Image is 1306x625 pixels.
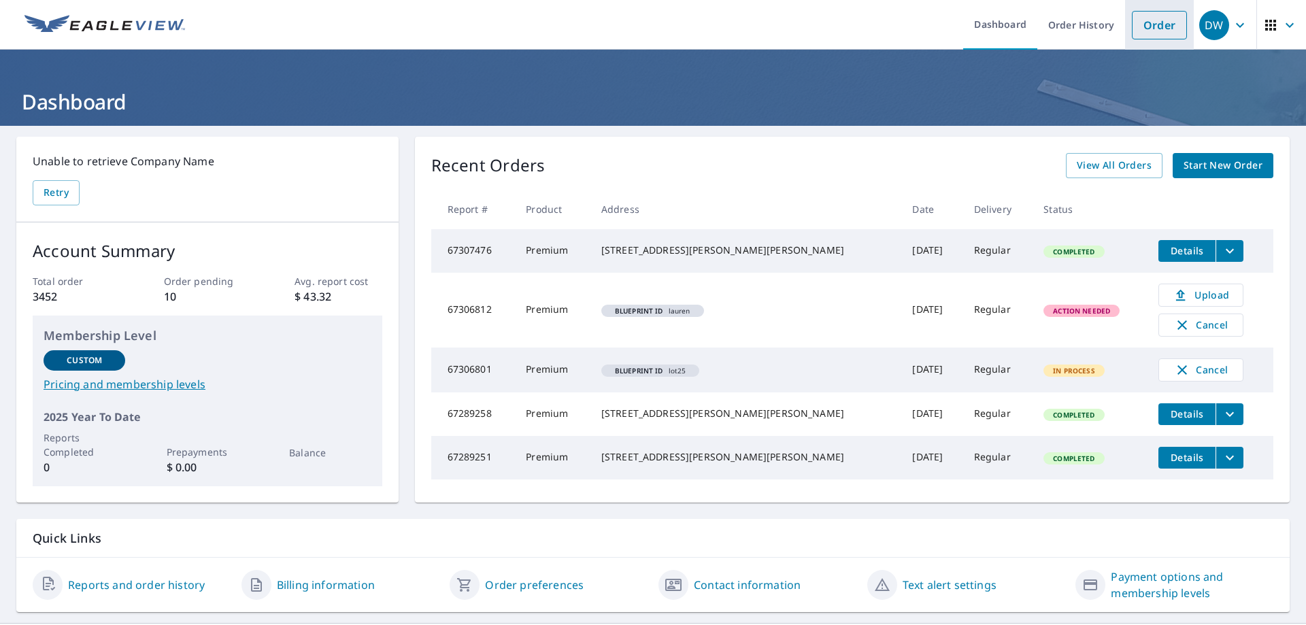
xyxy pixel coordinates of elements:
[1167,407,1207,420] span: Details
[1045,454,1103,463] span: Completed
[431,436,516,479] td: 67289251
[1216,447,1243,469] button: filesDropdownBtn-67289251
[1158,284,1243,307] a: Upload
[615,307,663,314] em: Blueprint ID
[901,348,962,392] td: [DATE]
[289,445,371,460] p: Balance
[164,288,251,305] p: 10
[431,189,516,229] th: Report #
[963,392,1033,436] td: Regular
[607,367,694,374] span: lot25
[164,274,251,288] p: Order pending
[515,189,590,229] th: Product
[24,15,185,35] img: EV Logo
[515,436,590,479] td: Premium
[963,189,1033,229] th: Delivery
[1167,244,1207,257] span: Details
[901,189,962,229] th: Date
[1045,247,1103,256] span: Completed
[1077,157,1152,174] span: View All Orders
[1045,410,1103,420] span: Completed
[1111,569,1273,601] a: Payment options and membership levels
[16,88,1290,116] h1: Dashboard
[33,239,382,263] p: Account Summary
[44,376,371,392] a: Pricing and membership levels
[903,577,997,593] a: Text alert settings
[33,153,382,169] p: Unable to retrieve Company Name
[167,445,248,459] p: Prepayments
[1045,366,1103,375] span: In Process
[1173,362,1229,378] span: Cancel
[1158,447,1216,469] button: detailsBtn-67289251
[1216,240,1243,262] button: filesDropdownBtn-67307476
[1199,10,1229,40] div: DW
[901,392,962,436] td: [DATE]
[901,229,962,273] td: [DATE]
[1216,403,1243,425] button: filesDropdownBtn-67289258
[431,348,516,392] td: 67306801
[607,307,699,314] span: lauren
[1045,306,1118,316] span: Action Needed
[431,273,516,348] td: 67306812
[33,180,80,205] button: Retry
[1173,317,1229,333] span: Cancel
[431,392,516,436] td: 67289258
[1173,153,1273,178] a: Start New Order
[694,577,801,593] a: Contact information
[515,273,590,348] td: Premium
[485,577,584,593] a: Order preferences
[431,153,546,178] p: Recent Orders
[515,229,590,273] td: Premium
[1158,358,1243,382] button: Cancel
[1158,240,1216,262] button: detailsBtn-67307476
[67,354,102,367] p: Custom
[277,577,375,593] a: Billing information
[601,407,891,420] div: [STREET_ADDRESS][PERSON_NAME][PERSON_NAME]
[33,274,120,288] p: Total order
[44,184,69,201] span: Retry
[515,392,590,436] td: Premium
[515,348,590,392] td: Premium
[601,243,891,257] div: [STREET_ADDRESS][PERSON_NAME][PERSON_NAME]
[1167,451,1207,464] span: Details
[33,530,1273,547] p: Quick Links
[901,436,962,479] td: [DATE]
[590,189,902,229] th: Address
[68,577,205,593] a: Reports and order history
[44,409,371,425] p: 2025 Year To Date
[44,430,125,459] p: Reports Completed
[963,348,1033,392] td: Regular
[33,288,120,305] p: 3452
[44,326,371,345] p: Membership Level
[167,459,248,475] p: $ 0.00
[601,450,891,464] div: [STREET_ADDRESS][PERSON_NAME][PERSON_NAME]
[901,273,962,348] td: [DATE]
[1132,11,1187,39] a: Order
[1184,157,1262,174] span: Start New Order
[615,367,663,374] em: Blueprint ID
[1167,287,1235,303] span: Upload
[1066,153,1162,178] a: View All Orders
[963,436,1033,479] td: Regular
[1033,189,1148,229] th: Status
[963,229,1033,273] td: Regular
[963,273,1033,348] td: Regular
[431,229,516,273] td: 67307476
[1158,403,1216,425] button: detailsBtn-67289258
[295,274,382,288] p: Avg. report cost
[295,288,382,305] p: $ 43.32
[1158,314,1243,337] button: Cancel
[44,459,125,475] p: 0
